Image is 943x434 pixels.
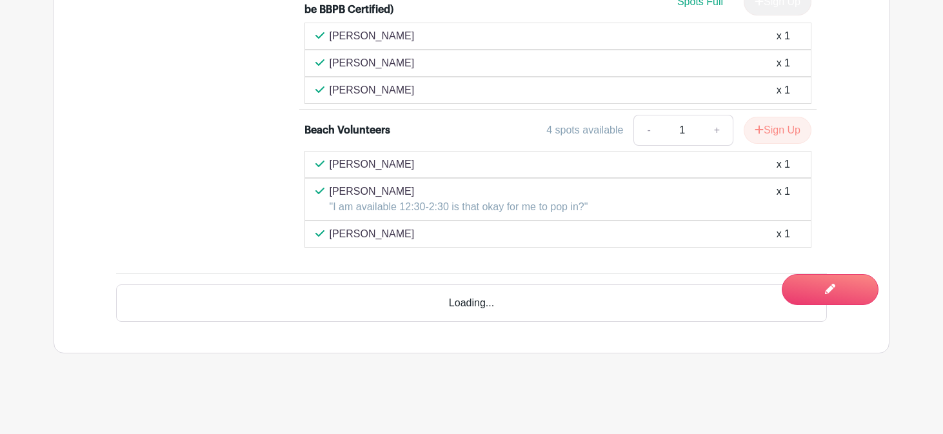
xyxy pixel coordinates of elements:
[777,184,790,215] div: x 1
[633,115,663,146] a: -
[777,55,790,71] div: x 1
[701,115,733,146] a: +
[330,55,415,71] p: [PERSON_NAME]
[777,28,790,44] div: x 1
[777,226,790,242] div: x 1
[116,284,827,322] div: Loading...
[546,123,623,138] div: 4 spots available
[330,226,415,242] p: [PERSON_NAME]
[744,117,811,144] button: Sign Up
[304,123,390,138] div: Beach Volunteers
[330,28,415,44] p: [PERSON_NAME]
[777,157,790,172] div: x 1
[330,199,588,215] p: "I am available 12:30-2:30 is that okay for me to pop in?"
[330,83,415,98] p: [PERSON_NAME]
[330,184,588,199] p: [PERSON_NAME]
[777,83,790,98] div: x 1
[330,157,415,172] p: [PERSON_NAME]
